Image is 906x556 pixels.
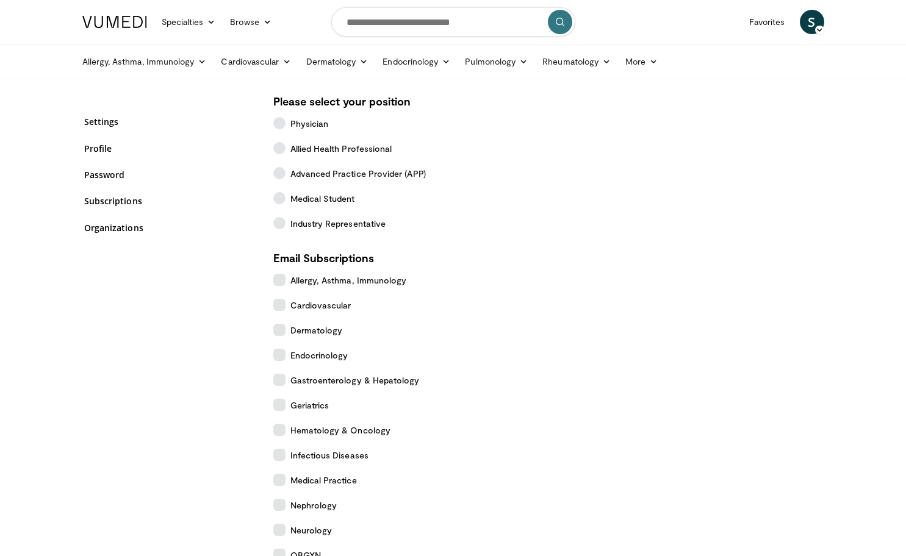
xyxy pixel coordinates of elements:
strong: Please select your position [273,94,411,108]
a: Subscriptions [84,194,255,207]
img: VuMedi Logo [82,16,147,28]
span: Gastroenterology & Hepatology [290,374,420,387]
a: Allergy, Asthma, Immunology [75,49,214,74]
a: Password [84,168,255,181]
a: S [800,10,824,34]
a: Organizations [84,221,255,234]
a: Cardiovascular [214,49,298,74]
input: Search topics, interventions [331,7,575,37]
a: Rheumatology [535,49,618,74]
span: Hematology & Oncology [290,424,390,437]
a: Settings [84,115,255,128]
span: Allied Health Professional [290,142,392,155]
span: Neurology [290,524,333,536]
a: Specialties [154,10,223,34]
span: Nephrology [290,499,337,511]
a: More [618,49,665,74]
span: Medical Practice [290,474,357,486]
span: Dermatology [290,324,343,337]
a: Dermatology [299,49,376,74]
span: Allergy, Asthma, Immunology [290,274,407,287]
span: Infectious Diseases [290,449,369,462]
span: Physician [290,117,329,130]
span: Cardiovascular [290,299,351,312]
span: Geriatrics [290,399,329,412]
span: Medical Student [290,192,355,205]
a: Favorites [742,10,793,34]
a: Browse [223,10,279,34]
strong: Email Subscriptions [273,251,374,265]
span: Endocrinology [290,349,348,362]
a: Profile [84,142,255,155]
a: Pulmonology [458,49,535,74]
a: Endocrinology [375,49,458,74]
span: Industry Representative [290,217,386,230]
span: Advanced Practice Provider (APP) [290,167,426,180]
